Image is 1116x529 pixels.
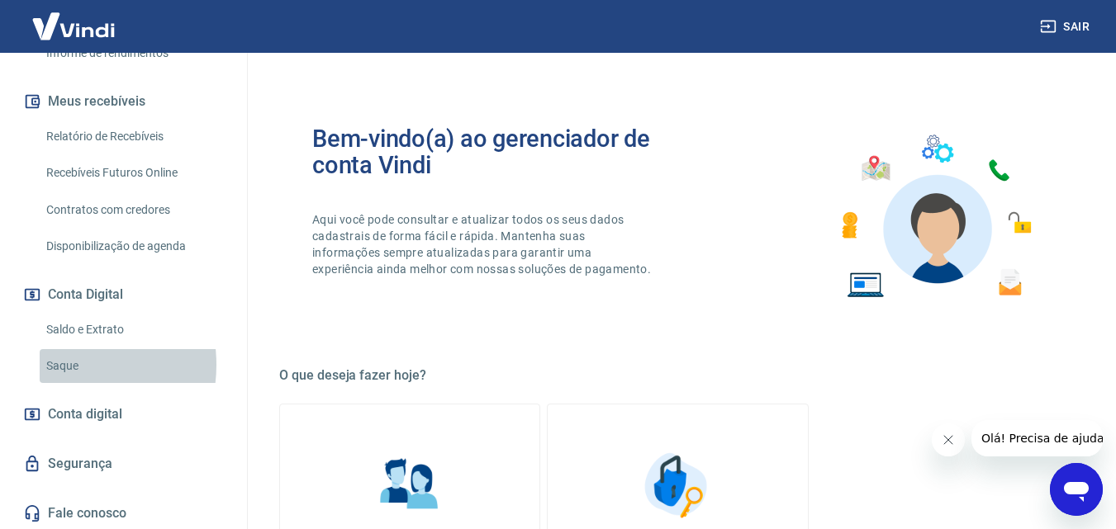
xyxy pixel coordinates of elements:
[40,36,227,70] a: Informe de rendimentos
[40,229,227,263] a: Disponibilização de agenda
[971,420,1103,456] iframe: Mensagem da empresa
[40,193,227,227] a: Contratos com credores
[1037,12,1096,42] button: Sair
[20,276,227,313] button: Conta Digital
[312,125,678,178] h2: Bem-vindo(a) ao gerenciador de conta Vindi
[20,83,227,120] button: Meus recebíveis
[932,423,965,456] iframe: Fechar mensagem
[48,403,122,426] span: Conta digital
[827,125,1043,308] img: Imagem de um avatar masculino com diversos icones exemplificando as funcionalidades do gerenciado...
[279,367,1076,384] h5: O que deseja fazer hoje?
[20,1,127,51] img: Vindi
[20,446,227,482] a: Segurança
[312,211,654,277] p: Aqui você pode consultar e atualizar todos os seus dados cadastrais de forma fácil e rápida. Mant...
[40,156,227,190] a: Recebíveis Futuros Online
[40,120,227,154] a: Relatório de Recebíveis
[368,444,451,527] img: Informações pessoais
[20,396,227,432] a: Conta digital
[1050,463,1103,516] iframe: Botão para abrir a janela de mensagens
[40,349,227,383] a: Saque
[10,12,139,25] span: Olá! Precisa de ajuda?
[636,444,719,527] img: Segurança
[40,313,227,347] a: Saldo e Extrato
